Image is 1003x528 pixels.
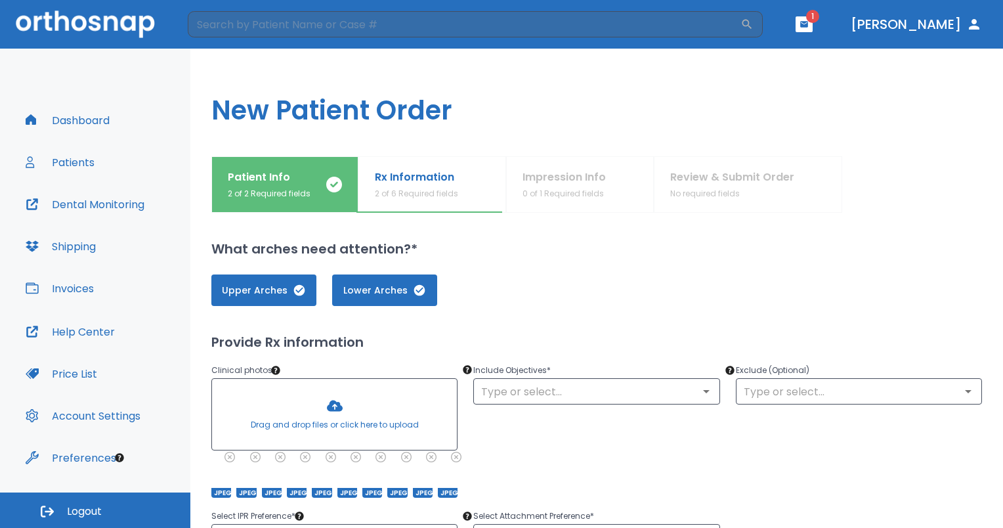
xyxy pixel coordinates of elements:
p: Patient Info [228,169,310,185]
p: Select IPR Preference * [211,508,458,524]
div: Tooltip anchor [461,364,473,376]
img: Orthosnap [16,11,155,37]
h1: New Patient Order [190,49,1003,156]
span: JPEG [413,488,433,498]
div: Tooltip anchor [270,364,282,376]
p: Exclude (Optional) [736,363,982,378]
p: Select Attachment Preference * [473,508,719,524]
input: Type or select... [477,382,715,401]
button: Dental Monitoring [18,188,152,220]
button: Upper Arches [211,275,316,306]
div: Tooltip anchor [114,452,125,464]
button: Help Center [18,316,123,347]
button: Open [697,382,715,401]
p: Clinical photos * [211,363,458,378]
button: Preferences [18,442,124,473]
button: Lower Arches [332,275,437,306]
div: Tooltip anchor [724,364,736,376]
span: JPEG [438,488,458,498]
p: Rx Information [375,169,458,185]
span: JPEG [362,488,382,498]
span: Lower Arches [345,284,424,297]
p: 2 of 2 Required fields [228,188,310,200]
span: JPEG [211,488,231,498]
span: JPEG [262,488,282,498]
button: Account Settings [18,400,148,431]
span: JPEG [236,488,256,498]
button: [PERSON_NAME] [845,12,987,36]
h2: Provide Rx information [211,332,982,352]
button: Price List [18,358,105,389]
input: Type or select... [740,382,978,401]
button: Dashboard [18,104,117,136]
button: Shipping [18,231,104,262]
input: Search by Patient Name or Case # [188,11,740,37]
span: JPEG [312,488,331,498]
p: 2 of 6 Required fields [375,188,458,200]
button: Patients [18,146,102,178]
span: JPEG [287,488,307,498]
button: Open [959,382,977,401]
h2: What arches need attention?* [211,239,982,259]
span: 1 [806,10,819,23]
span: JPEG [387,488,407,498]
button: Invoices [18,273,102,304]
span: JPEG [337,488,357,498]
span: Logout [67,504,102,519]
p: Include Objectives * [473,363,719,378]
div: Tooltip anchor [461,510,473,522]
div: Tooltip anchor [293,510,305,522]
span: Upper Arches [224,284,303,297]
